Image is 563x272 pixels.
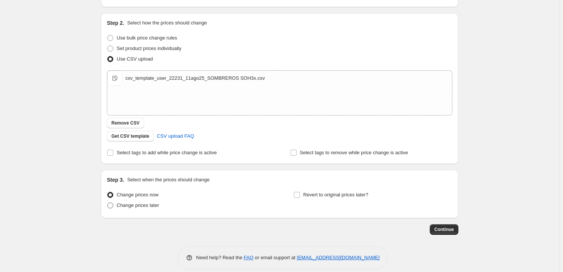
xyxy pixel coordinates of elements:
[152,130,199,142] a: CSV upload FAQ
[300,150,408,155] span: Select tags to remove while price change is active
[117,192,158,198] span: Change prices now
[303,192,368,198] span: Revert to original prices later?
[117,46,181,51] span: Set product prices individually
[117,202,159,208] span: Change prices later
[196,255,244,260] span: Need help? Read the
[117,56,153,62] span: Use CSV upload
[244,255,254,260] a: FAQ
[111,133,149,139] span: Get CSV template
[157,132,194,140] span: CSV upload FAQ
[434,226,454,232] span: Continue
[107,118,144,128] button: Remove CSV
[107,131,154,141] button: Get CSV template
[117,150,217,155] span: Select tags to add while price change is active
[107,19,124,27] h2: Step 2.
[297,255,380,260] a: [EMAIL_ADDRESS][DOMAIN_NAME]
[430,224,458,235] button: Continue
[117,35,177,41] span: Use bulk price change rules
[127,176,210,184] p: Select when the prices should change
[254,255,297,260] span: or email support at
[107,176,124,184] h2: Step 3.
[111,120,140,126] span: Remove CSV
[125,74,265,82] div: csv_template_user_22231_11ago25_SOMBREROS SOH3x.csv
[127,19,207,27] p: Select how the prices should change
